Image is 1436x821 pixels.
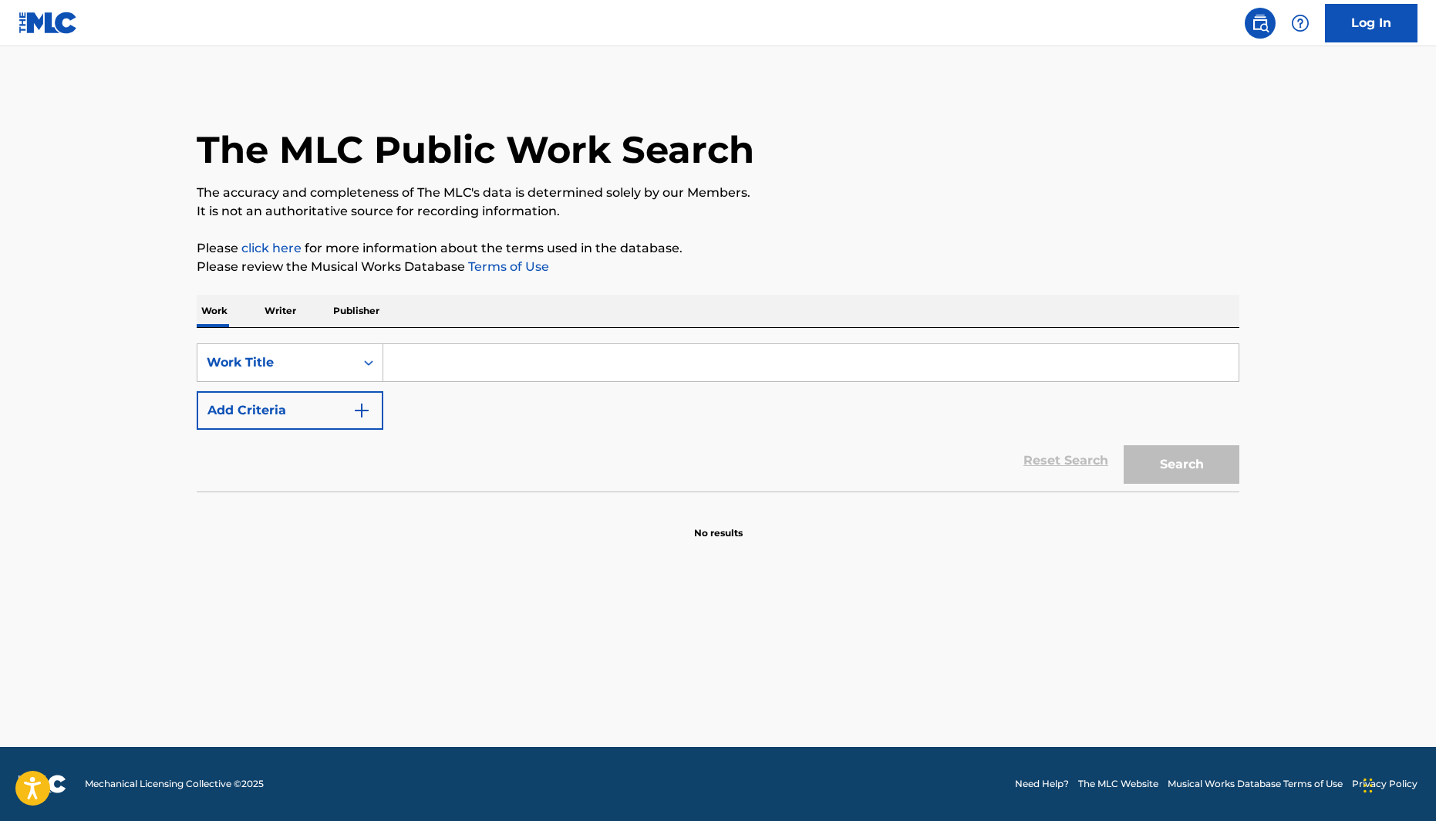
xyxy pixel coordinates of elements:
[241,241,302,255] a: click here
[329,295,384,327] p: Publisher
[1015,777,1069,791] a: Need Help?
[197,202,1239,221] p: It is not an authoritative source for recording information.
[1352,777,1417,791] a: Privacy Policy
[1291,14,1310,32] img: help
[1359,747,1436,821] div: Widget de chat
[85,777,264,791] span: Mechanical Licensing Collective © 2025
[1245,8,1276,39] a: Public Search
[197,343,1239,492] form: Search Form
[197,295,232,327] p: Work
[207,353,346,372] div: Work Title
[1325,4,1417,42] a: Log In
[352,401,371,420] img: 9d2ae6d4665cec9f34b9.svg
[694,508,743,540] p: No results
[197,258,1239,276] p: Please review the Musical Works Database
[197,184,1239,202] p: The accuracy and completeness of The MLC's data is determined solely by our Members.
[19,775,66,793] img: logo
[197,239,1239,258] p: Please for more information about the terms used in the database.
[19,12,78,34] img: MLC Logo
[1364,762,1373,809] div: Arrastrar
[1359,747,1436,821] iframe: Chat Widget
[1168,777,1343,791] a: Musical Works Database Terms of Use
[1285,8,1316,39] div: Help
[197,391,383,430] button: Add Criteria
[197,127,754,173] h1: The MLC Public Work Search
[260,295,301,327] p: Writer
[465,259,549,274] a: Terms of Use
[1078,777,1158,791] a: The MLC Website
[1251,14,1269,32] img: search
